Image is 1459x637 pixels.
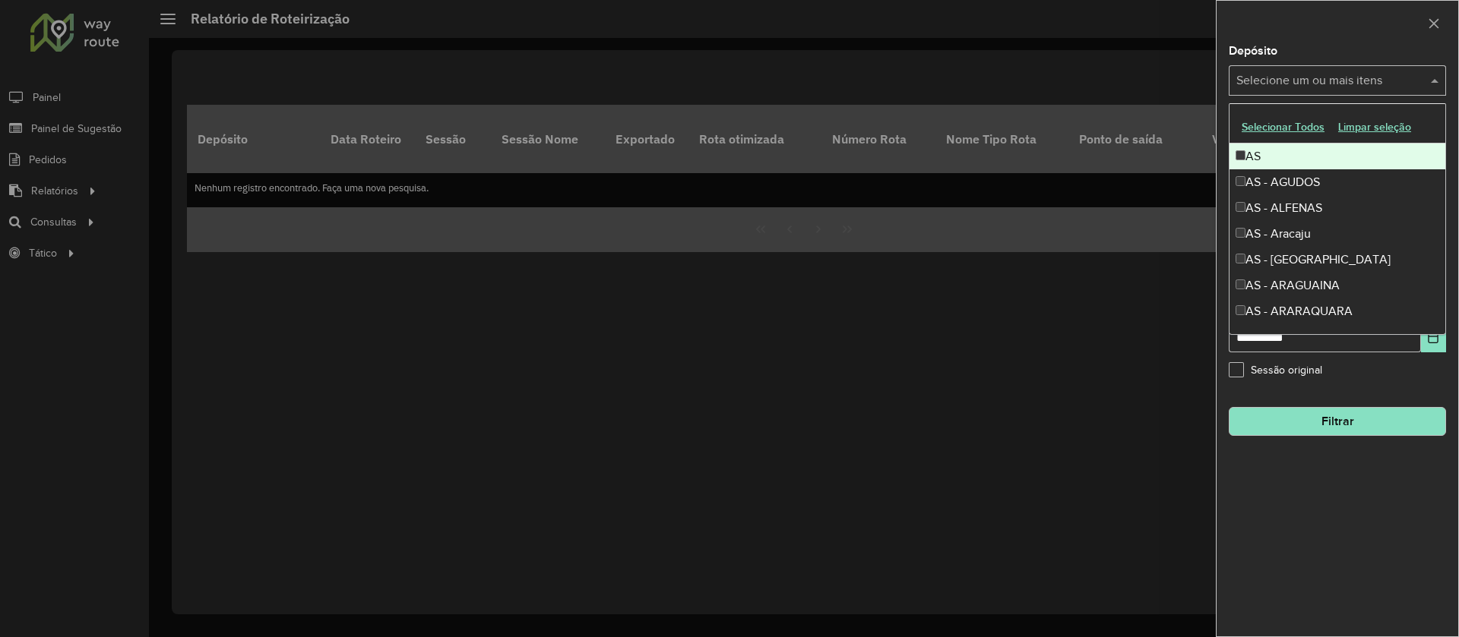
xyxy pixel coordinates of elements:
[1230,143,1445,169] div: AS
[1331,115,1418,139] button: Limpar seleção
[1229,42,1277,60] label: Depósito
[1229,362,1322,378] label: Sessão original
[1230,221,1445,247] div: AS - Aracaju
[1230,195,1445,221] div: AS - ALFENAS
[1230,298,1445,324] div: AS - ARARAQUARA
[1230,273,1445,298] div: AS - ARAGUAINA
[1229,407,1446,436] button: Filtrar
[1229,103,1446,335] ng-dropdown-panel: Options list
[1230,324,1445,350] div: AS - AS Minas
[1230,169,1445,195] div: AS - AGUDOS
[1421,322,1446,352] button: Choose Date
[1230,247,1445,273] div: AS - [GEOGRAPHIC_DATA]
[1235,115,1331,139] button: Selecionar Todos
